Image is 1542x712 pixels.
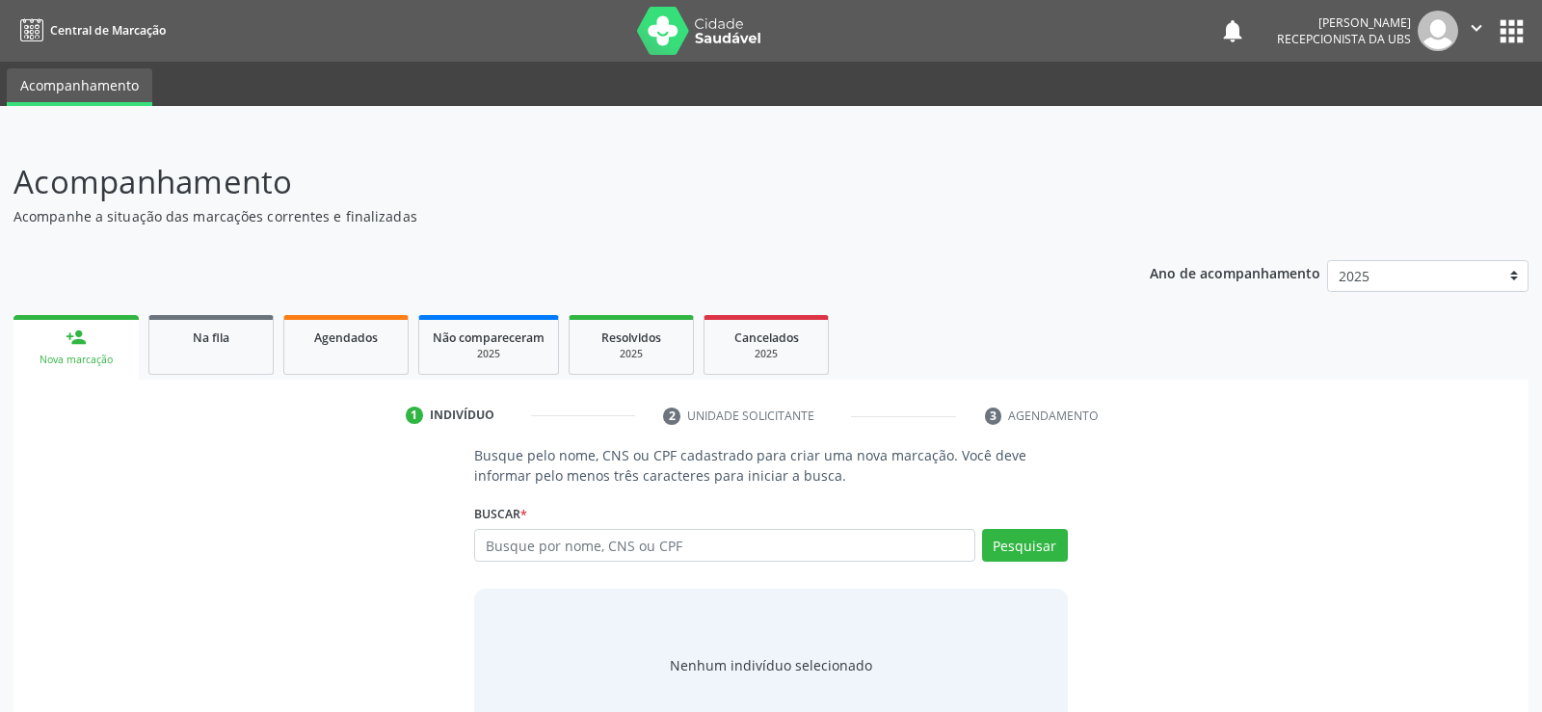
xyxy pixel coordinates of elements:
div: 2025 [583,347,679,361]
span: Não compareceram [433,330,545,346]
p: Acompanhamento [13,158,1074,206]
div: 1 [406,407,423,424]
p: Busque pelo nome, CNS ou CPF cadastrado para criar uma nova marcação. Você deve informar pelo men... [474,445,1067,486]
div: Nova marcação [27,353,125,367]
label: Buscar [474,499,527,529]
div: Nenhum indivíduo selecionado [670,655,872,675]
button: apps [1495,14,1529,48]
i:  [1466,17,1487,39]
button: notifications [1219,17,1246,44]
button: Pesquisar [982,529,1068,562]
span: Central de Marcação [50,22,166,39]
p: Ano de acompanhamento [1150,260,1320,284]
img: img [1418,11,1458,51]
a: Acompanhamento [7,68,152,106]
div: 2025 [433,347,545,361]
a: Central de Marcação [13,14,166,46]
input: Busque por nome, CNS ou CPF [474,529,974,562]
span: Na fila [193,330,229,346]
button:  [1458,11,1495,51]
div: Indivíduo [430,407,494,424]
span: Recepcionista da UBS [1277,31,1411,47]
span: Resolvidos [601,330,661,346]
span: Cancelados [734,330,799,346]
div: 2025 [718,347,814,361]
span: Agendados [314,330,378,346]
div: [PERSON_NAME] [1277,14,1411,31]
div: person_add [66,327,87,348]
p: Acompanhe a situação das marcações correntes e finalizadas [13,206,1074,226]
